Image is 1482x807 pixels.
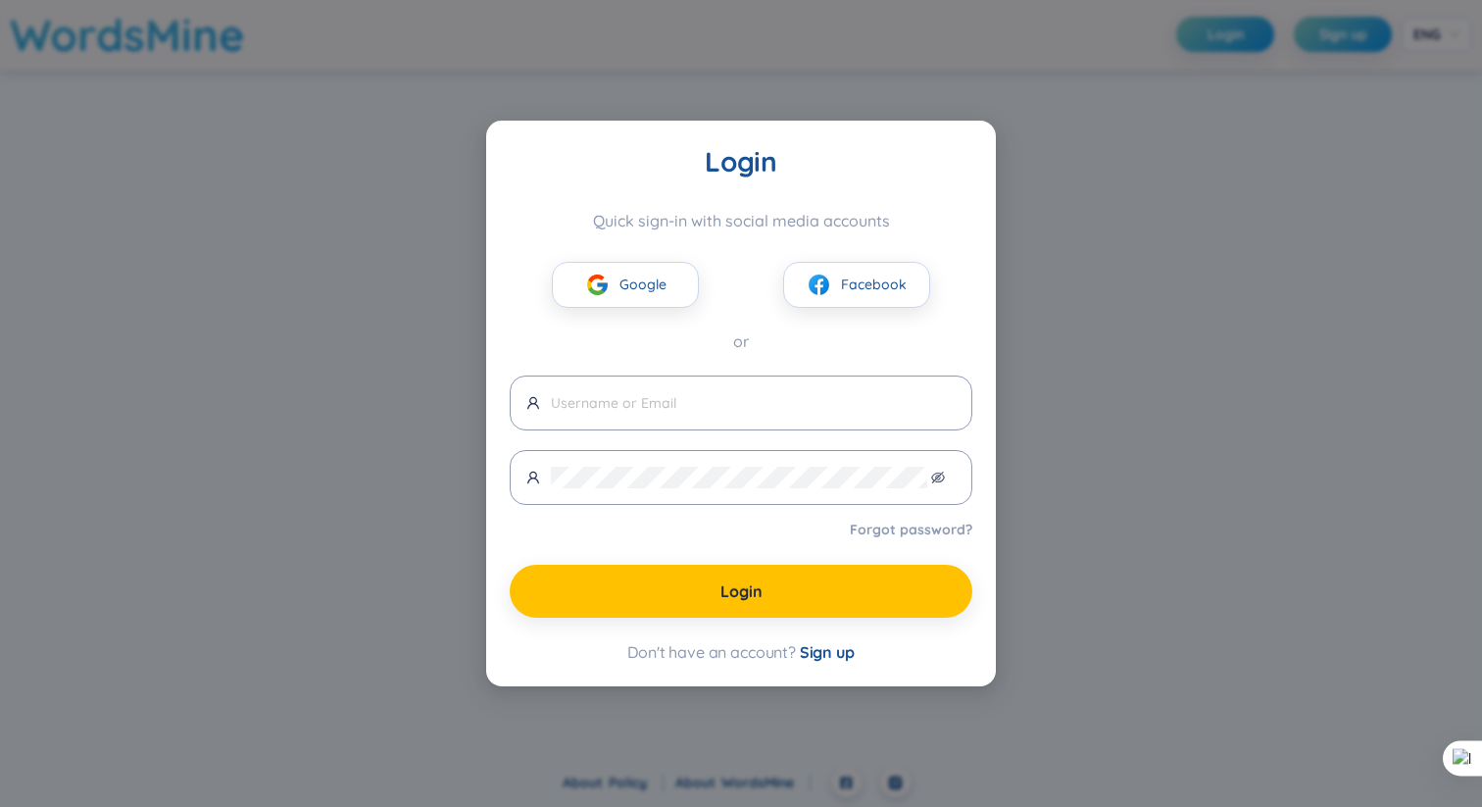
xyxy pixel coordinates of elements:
span: user [526,396,540,410]
div: Login [510,144,972,179]
div: Quick sign-in with social media accounts [510,211,972,230]
img: google [585,273,610,297]
input: Username or Email [551,392,956,414]
span: Login [720,580,763,602]
span: Sign up [800,642,855,662]
div: or [510,329,972,354]
span: user [526,471,540,484]
button: Login [510,565,972,618]
div: Don't have an account? [510,641,972,663]
a: Forgot password? [850,520,972,539]
span: eye-invisible [931,471,945,484]
img: facebook [807,273,831,297]
button: googleGoogle [552,262,699,308]
span: Facebook [841,274,907,295]
span: Google [619,274,667,295]
button: facebookFacebook [783,262,930,308]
